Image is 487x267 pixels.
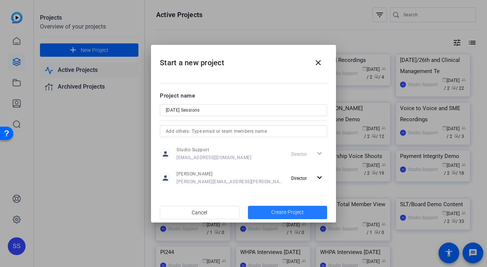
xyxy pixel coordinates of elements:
input: Enter Project Name [166,106,321,115]
input: Add others: Type email or team members name [166,127,321,136]
span: [PERSON_NAME] [177,171,283,177]
button: Cancel [160,206,239,219]
h2: Start a new project [151,45,336,75]
mat-icon: person [160,148,171,159]
button: Create Project [248,206,328,219]
span: Create Project [271,208,304,216]
span: [PERSON_NAME][EMAIL_ADDRESS][PERSON_NAME][DOMAIN_NAME] [177,179,283,185]
span: [EMAIL_ADDRESS][DOMAIN_NAME] [177,155,251,161]
button: Director [288,171,327,185]
mat-icon: expand_more [315,173,324,182]
mat-icon: close [314,58,323,67]
span: Cancel [192,205,207,220]
div: Project name [160,92,327,100]
mat-icon: person [160,172,171,184]
span: Studio Support [177,147,251,153]
span: Director [291,176,307,181]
